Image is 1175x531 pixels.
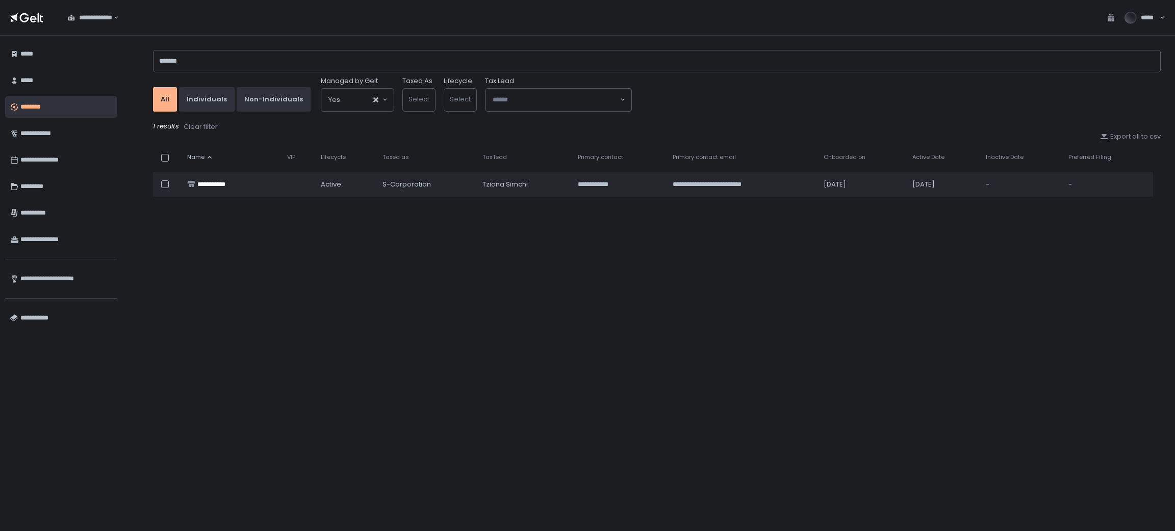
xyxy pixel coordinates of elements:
[287,153,295,161] span: VIP
[244,95,303,104] div: Non-Individuals
[373,97,378,102] button: Clear Selected
[485,76,514,86] span: Tax Lead
[824,153,865,161] span: Onboarded on
[673,153,736,161] span: Primary contact email
[986,180,1056,189] div: -
[408,94,429,104] span: Select
[183,122,218,132] button: Clear filter
[321,153,346,161] span: Lifecycle
[1100,132,1161,141] button: Export all to csv
[321,89,394,111] div: Search for option
[482,180,565,189] div: Tziona Simchi
[321,76,378,86] span: Managed by Gelt
[1068,180,1147,189] div: -
[153,122,1161,132] div: 1 results
[382,153,409,161] span: Taxed as
[382,180,470,189] div: S-Corporation
[486,89,631,111] div: Search for option
[450,94,471,104] span: Select
[482,153,507,161] span: Tax lead
[493,95,619,105] input: Search for option
[912,180,974,189] div: [DATE]
[1068,153,1111,161] span: Preferred Filing
[328,95,340,105] span: Yes
[237,87,311,112] button: Non-Individuals
[179,87,235,112] button: Individuals
[112,13,113,23] input: Search for option
[986,153,1024,161] span: Inactive Date
[578,153,623,161] span: Primary contact
[187,153,205,161] span: Name
[153,87,177,112] button: All
[61,7,119,29] div: Search for option
[912,153,944,161] span: Active Date
[184,122,218,131] div: Clear filter
[824,180,901,189] div: [DATE]
[340,95,372,105] input: Search for option
[161,95,169,104] div: All
[444,76,472,86] label: Lifecycle
[321,180,341,189] span: active
[402,76,432,86] label: Taxed As
[187,95,227,104] div: Individuals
